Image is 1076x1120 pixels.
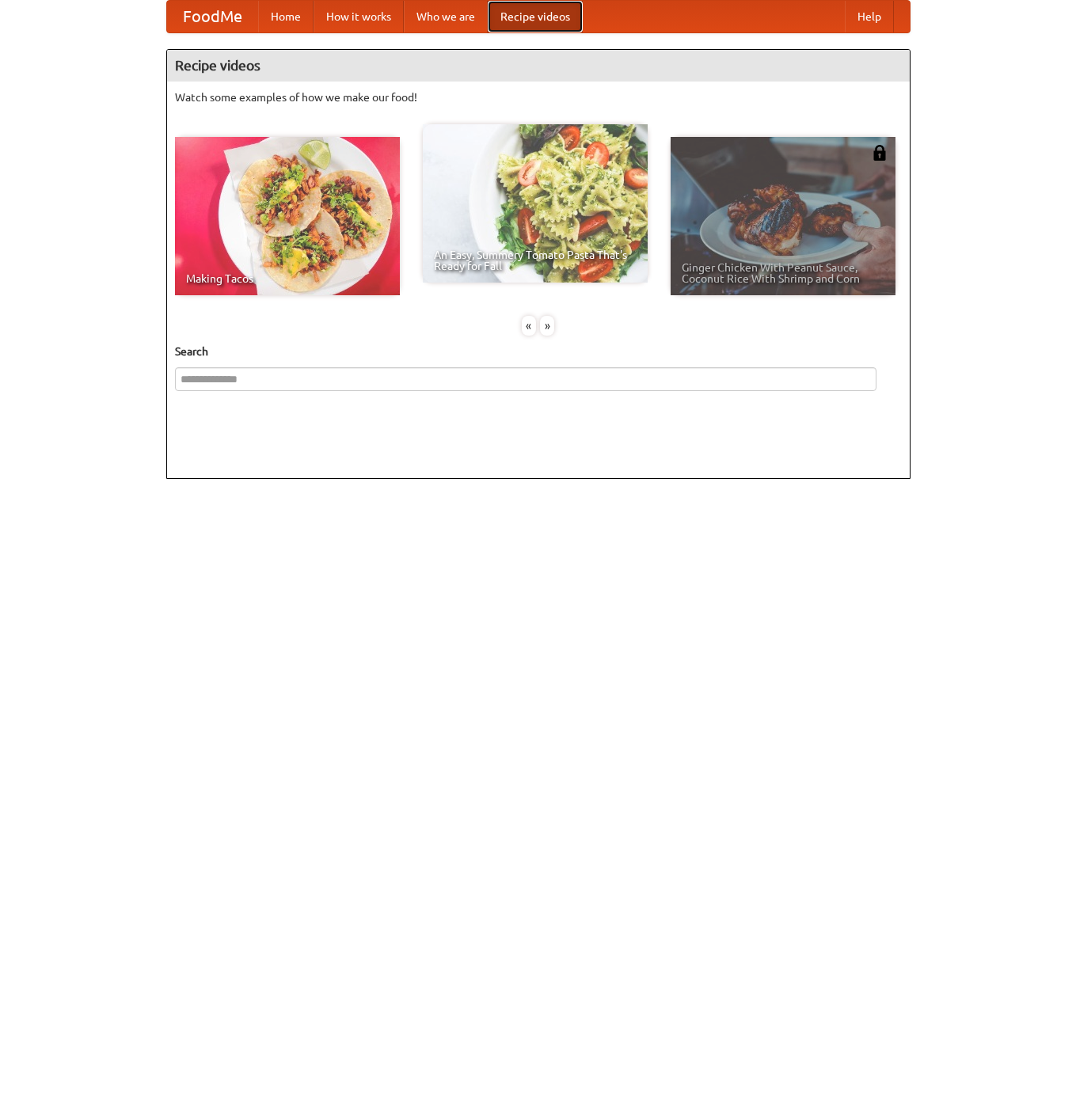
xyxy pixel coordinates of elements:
a: How it works [314,1,404,32]
a: Help [845,1,894,32]
a: Recipe videos [488,1,583,32]
span: An Easy, Summery Tomato Pasta That's Ready for Fall [434,249,637,271]
a: Who we are [404,1,488,32]
div: » [540,316,554,336]
a: FoodMe [167,1,258,32]
h5: Search [175,344,902,359]
a: Making Tacos [175,137,400,295]
p: Watch some examples of how we make our food! [175,89,902,105]
div: « [522,316,536,336]
a: Home [258,1,314,32]
h4: Recipe videos [167,50,910,82]
img: 483408.png [872,145,888,161]
a: An Easy, Summery Tomato Pasta That's Ready for Fall [423,124,648,283]
span: Making Tacos [186,273,389,284]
